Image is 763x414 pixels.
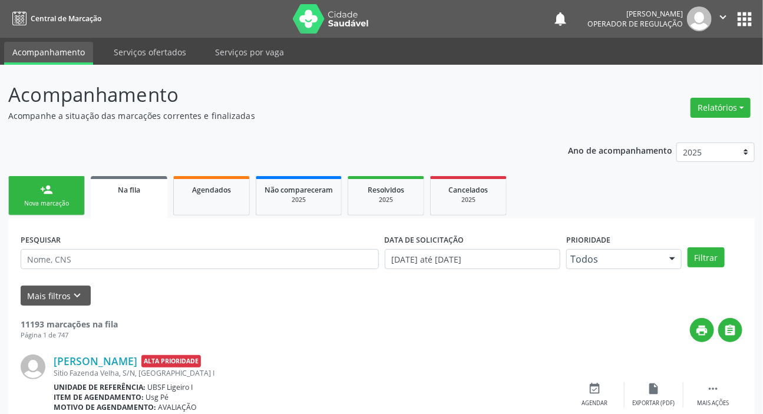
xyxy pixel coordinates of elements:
[718,318,742,342] button: 
[265,196,333,204] div: 2025
[21,249,379,269] input: Nome, CNS
[712,6,734,31] button: 
[734,9,755,29] button: apps
[54,382,146,392] b: Unidade de referência:
[570,253,658,265] span: Todos
[207,42,292,62] a: Serviços por vaga
[8,110,531,122] p: Acompanhe a situação das marcações correntes e finalizadas
[716,11,729,24] i: 
[696,324,709,337] i: print
[21,330,118,340] div: Página 1 de 747
[690,318,714,342] button: print
[368,185,404,195] span: Resolvidos
[21,286,91,306] button: Mais filtroskeyboard_arrow_down
[356,196,415,204] div: 2025
[688,247,725,267] button: Filtrar
[4,42,93,65] a: Acompanhamento
[54,402,156,412] b: Motivo de agendamento:
[589,382,602,395] i: event_available
[633,399,675,408] div: Exportar (PDF)
[587,19,683,29] span: Operador de regulação
[158,402,197,412] span: AVALIAÇÃO
[706,382,719,395] i: 
[118,185,140,195] span: Na fila
[587,9,683,19] div: [PERSON_NAME]
[54,368,566,378] div: Sitio Fazenda Velha, S/N, [GEOGRAPHIC_DATA] I
[146,392,169,402] span: Usg Pé
[385,231,464,249] label: DATA DE SOLICITAÇÃO
[71,289,84,302] i: keyboard_arrow_down
[568,143,672,157] p: Ano de acompanhamento
[265,185,333,195] span: Não compareceram
[566,231,610,249] label: Prioridade
[439,196,498,204] div: 2025
[449,185,488,195] span: Cancelados
[8,9,101,28] a: Central de Marcação
[105,42,194,62] a: Serviços ofertados
[31,14,101,24] span: Central de Marcação
[40,183,53,196] div: person_add
[148,382,193,392] span: UBSF Ligeiro I
[54,392,144,402] b: Item de agendamento:
[687,6,712,31] img: img
[21,231,61,249] label: PESQUISAR
[17,199,76,208] div: Nova marcação
[691,98,751,118] button: Relatórios
[192,185,231,195] span: Agendados
[8,80,531,110] p: Acompanhamento
[21,319,118,330] strong: 11193 marcações na fila
[697,399,729,408] div: Mais ações
[141,355,201,367] span: Alta Prioridade
[54,355,137,367] a: [PERSON_NAME]
[21,355,45,379] img: img
[582,399,608,408] div: Agendar
[385,249,561,269] input: Selecione um intervalo
[648,382,660,395] i: insert_drive_file
[724,324,737,337] i: 
[552,11,569,27] button: notifications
